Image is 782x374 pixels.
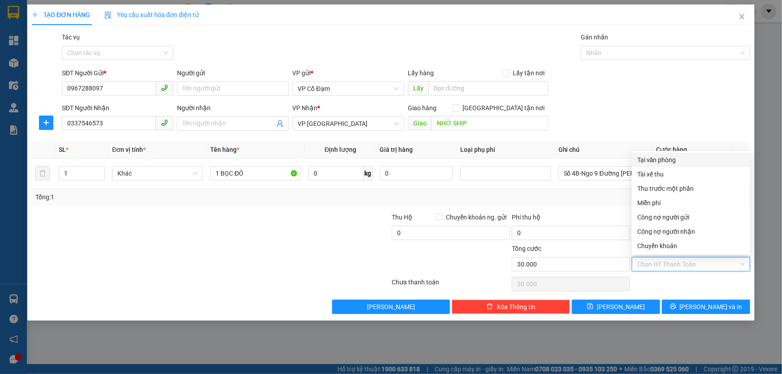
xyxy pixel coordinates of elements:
div: Miễn phí [637,198,745,208]
div: Phí thu hộ [512,212,630,226]
div: Người gửi [177,68,289,78]
div: Cước gửi hàng sẽ được ghi vào công nợ của người nhận [632,224,750,239]
span: [PERSON_NAME] [597,302,645,312]
button: Close [730,4,755,30]
button: [PERSON_NAME] [332,300,450,314]
div: SĐT Người Gửi [62,68,173,78]
span: Giao [408,116,432,130]
span: Lấy tận nơi [510,68,549,78]
button: delete [35,166,50,181]
span: save [587,303,593,310]
span: Chuyển khoản ng. gửi [442,212,510,222]
span: TẠO ĐƠN HÀNG [32,11,90,18]
span: Xóa Thông tin [497,302,536,312]
th: Loại phụ phí [457,141,555,159]
span: close [739,13,746,20]
span: Đơn vị tính [112,146,146,153]
span: Tên hàng [210,146,239,153]
th: Ghi chú [555,141,653,159]
span: delete [487,303,493,310]
div: Chuyển khoản [637,241,745,251]
span: Thu Hộ [392,214,412,221]
span: plus [39,119,53,126]
input: Ghi Chú [558,166,649,181]
img: icon [104,12,112,19]
div: VP gửi [293,68,404,78]
button: plus [39,116,53,130]
div: Tổng: 1 [35,192,302,202]
div: Công nợ người nhận [637,227,745,236]
span: user-add [277,120,284,127]
span: [PERSON_NAME] [367,302,415,312]
span: Khác [117,167,198,180]
div: Công nợ người gửi [637,212,745,222]
span: Giao hàng [408,104,436,112]
div: SĐT Người Nhận [62,103,173,113]
span: [GEOGRAPHIC_DATA] tận nơi [459,103,549,113]
input: Dọc đường [432,116,549,130]
span: VP Cổ Đạm [298,82,399,95]
span: Lấy hàng [408,69,434,77]
span: [PERSON_NAME] và In [680,302,743,312]
span: phone [161,119,168,126]
input: VD: Bàn, Ghế [210,166,301,181]
div: Tài xế thu [637,169,745,179]
div: Tại văn phòng [637,155,745,165]
span: Tổng cước [512,245,541,252]
button: printer[PERSON_NAME] và In [662,300,750,314]
span: VP Nhận [293,104,318,112]
div: Thu trước một phần [637,184,745,193]
label: Gán nhãn [581,34,608,41]
span: SL [59,146,66,153]
div: Chưa thanh toán [391,277,511,293]
span: kg [364,166,373,181]
button: deleteXóa Thông tin [452,300,570,314]
label: Tác vụ [62,34,80,41]
span: Yêu cầu xuất hóa đơn điện tử [104,11,199,18]
span: Giá trị hàng [380,146,413,153]
span: printer [670,303,676,310]
span: Lấy [408,81,428,95]
input: Dọc đường [428,81,549,95]
span: phone [161,84,168,91]
div: Người nhận [177,103,289,113]
span: Định lượng [324,146,356,153]
button: save[PERSON_NAME] [572,300,660,314]
div: Cước gửi hàng sẽ được ghi vào công nợ của người gửi [632,210,750,224]
span: plus [32,12,38,18]
span: VP Mỹ Đình [298,117,399,130]
input: 0 [380,166,453,181]
span: Cước hàng [657,146,687,153]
